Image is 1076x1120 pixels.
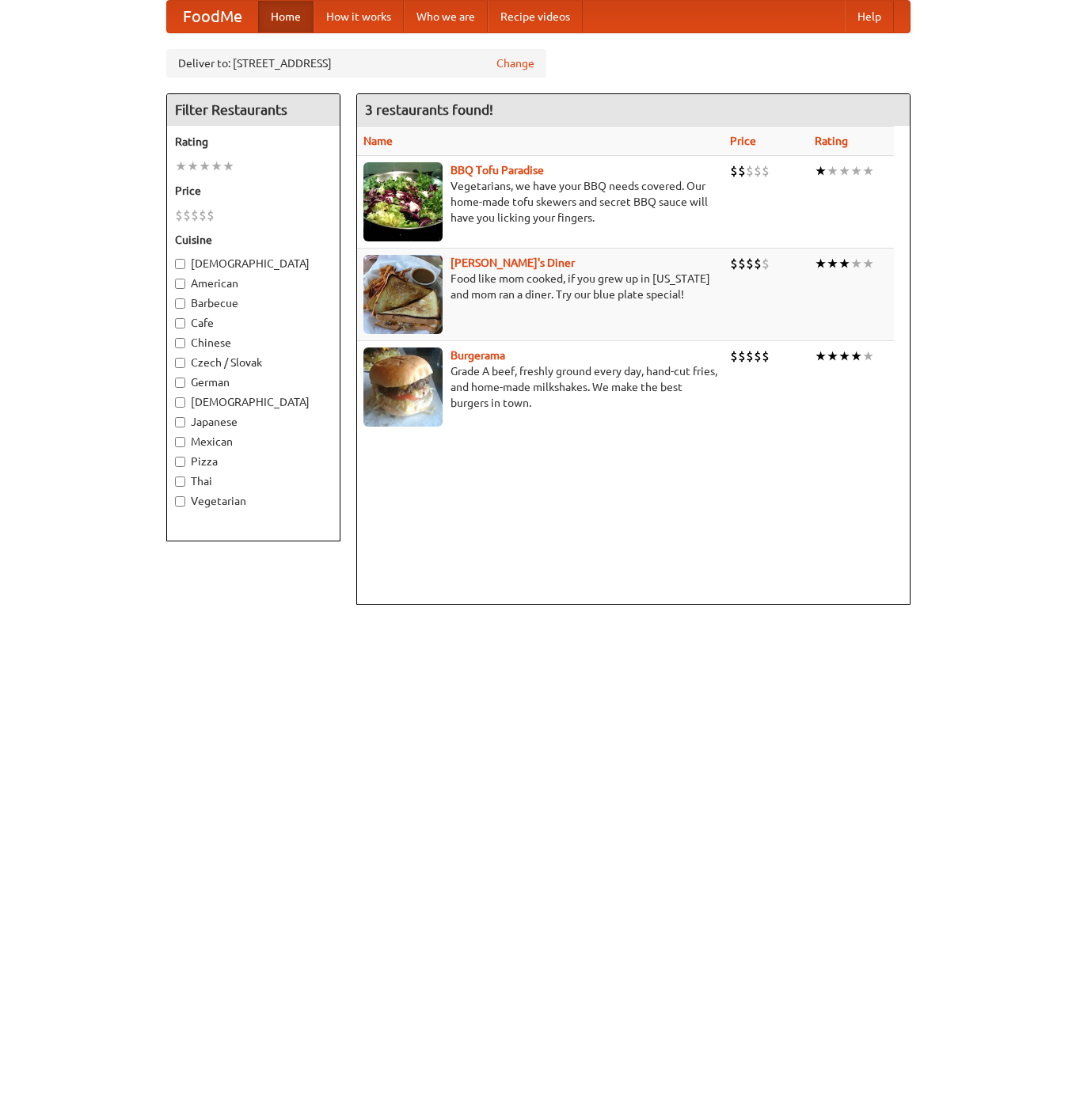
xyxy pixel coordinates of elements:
input: Cafe [175,318,185,328]
li: ★ [850,347,862,365]
h5: Cuisine [175,232,332,248]
li: ★ [815,255,827,272]
li: $ [183,207,191,224]
li: $ [199,207,207,224]
a: Price [730,135,756,147]
li: $ [746,162,754,180]
li: ★ [222,158,234,175]
li: ★ [815,162,827,180]
li: ★ [838,347,850,365]
a: Who we are [404,1,488,32]
a: Burgerama [451,349,505,362]
input: Pizza [175,457,185,467]
li: $ [754,255,762,272]
input: Japanese [175,417,185,427]
li: $ [754,162,762,180]
li: ★ [211,158,222,175]
img: sallys.jpg [363,255,443,334]
li: $ [754,347,762,365]
label: Pizza [175,454,332,469]
li: $ [191,207,199,224]
a: BBQ Tofu Paradise [451,164,544,177]
div: Deliver to: [STREET_ADDRESS] [166,49,546,78]
input: [DEMOGRAPHIC_DATA] [175,259,185,269]
label: American [175,275,332,291]
li: ★ [862,347,874,365]
li: ★ [862,162,874,180]
h5: Rating [175,134,332,150]
li: $ [762,255,770,272]
input: American [175,279,185,289]
h5: Price [175,183,332,199]
li: $ [738,255,746,272]
input: Mexican [175,437,185,447]
li: $ [207,207,215,224]
label: [DEMOGRAPHIC_DATA] [175,394,332,410]
ng-pluralize: 3 restaurants found! [365,102,493,117]
label: Vegetarian [175,493,332,509]
li: ★ [827,347,838,365]
li: $ [738,347,746,365]
li: ★ [175,158,187,175]
label: Japanese [175,414,332,430]
label: Mexican [175,434,332,450]
input: Barbecue [175,298,185,309]
li: $ [746,255,754,272]
li: $ [730,347,738,365]
h4: Filter Restaurants [167,94,340,126]
label: [DEMOGRAPHIC_DATA] [175,256,332,271]
input: Vegetarian [175,496,185,507]
label: German [175,374,332,390]
a: Name [363,135,393,147]
li: $ [730,162,738,180]
li: $ [730,255,738,272]
li: ★ [838,162,850,180]
li: $ [762,162,770,180]
li: ★ [827,162,838,180]
li: ★ [838,255,850,272]
a: FoodMe [167,1,258,32]
label: Cafe [175,315,332,331]
li: $ [762,347,770,365]
li: ★ [827,255,838,272]
a: Change [496,55,534,71]
label: Thai [175,473,332,489]
input: [DEMOGRAPHIC_DATA] [175,397,185,408]
li: $ [738,162,746,180]
a: Recipe videos [488,1,583,32]
input: German [175,378,185,388]
p: Food like mom cooked, if you grew up in [US_STATE] and mom ran a diner. Try our blue plate special! [363,271,717,302]
li: ★ [187,158,199,175]
li: ★ [850,162,862,180]
li: ★ [815,347,827,365]
a: [PERSON_NAME]'s Diner [451,256,575,269]
p: Vegetarians, we have your BBQ needs covered. Our home-made tofu skewers and secret BBQ sauce will... [363,178,717,226]
label: Barbecue [175,295,332,311]
img: burgerama.jpg [363,347,443,427]
li: ★ [850,255,862,272]
li: ★ [862,255,874,272]
a: How it works [314,1,404,32]
input: Chinese [175,338,185,348]
p: Grade A beef, freshly ground every day, hand-cut fries, and home-made milkshakes. We make the bes... [363,363,717,411]
a: Rating [815,135,848,147]
li: ★ [199,158,211,175]
input: Czech / Slovak [175,358,185,368]
input: Thai [175,476,185,487]
a: Home [258,1,314,32]
li: $ [175,207,183,224]
a: Help [845,1,894,32]
img: tofuparadise.jpg [363,162,443,241]
label: Czech / Slovak [175,355,332,370]
li: $ [746,347,754,365]
label: Chinese [175,335,332,351]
